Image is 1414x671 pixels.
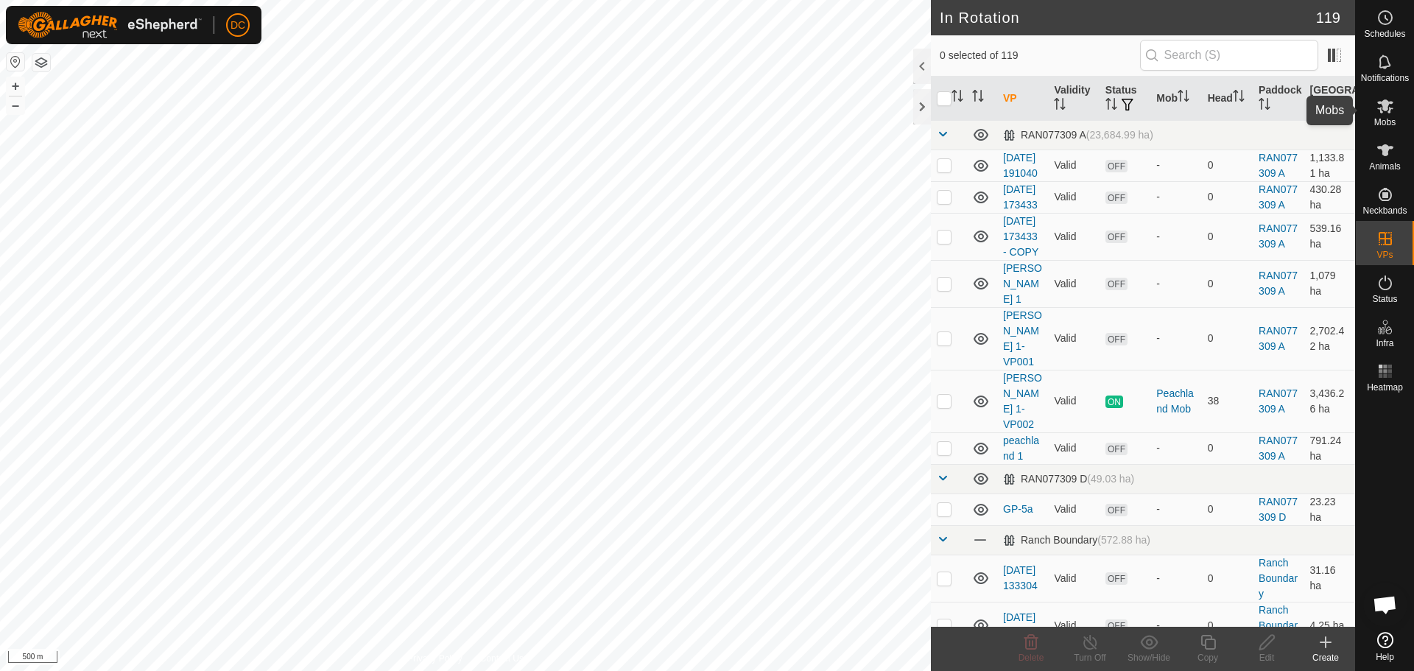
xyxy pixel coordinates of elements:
[1363,583,1407,627] a: Open chat
[1003,534,1150,547] div: Ranch Boundary
[1003,611,1038,639] a: [DATE] 073633
[7,77,24,95] button: +
[1369,162,1401,171] span: Animals
[1178,651,1237,664] div: Copy
[1259,183,1298,211] a: RAN077309 A
[1259,222,1298,250] a: RAN077309 A
[1202,77,1253,121] th: Head
[1202,260,1253,307] td: 0
[1105,396,1123,408] span: ON
[1156,386,1195,417] div: Peachland Mob
[1202,555,1253,602] td: 0
[1087,473,1134,485] span: (49.03 ha)
[1003,183,1038,211] a: [DATE] 173433
[1304,260,1355,307] td: 1,079 ha
[1003,215,1038,258] a: [DATE] 173433 - COPY
[1105,443,1128,455] span: OFF
[1156,229,1195,245] div: -
[1259,435,1298,462] a: RAN077309 A
[1372,295,1397,303] span: Status
[1150,77,1201,121] th: Mob
[1304,370,1355,432] td: 3,436.26 ha
[1105,100,1117,112] p-sorticon: Activate to sort
[972,92,984,104] p-sorticon: Activate to sort
[1048,307,1099,370] td: Valid
[1304,77,1355,121] th: [GEOGRAPHIC_DATA] Area
[1304,150,1355,181] td: 1,133.81 ha
[1048,150,1099,181] td: Valid
[407,652,462,665] a: Privacy Policy
[1259,152,1298,179] a: RAN077309 A
[1105,504,1128,516] span: OFF
[1105,160,1128,172] span: OFF
[940,48,1140,63] span: 0 selected of 119
[1003,503,1033,515] a: GP-5a
[1156,571,1195,586] div: -
[1202,181,1253,213] td: 0
[1304,307,1355,370] td: 2,702.42 ha
[1376,653,1394,661] span: Help
[1259,270,1298,297] a: RAN077309 A
[1119,651,1178,664] div: Show/Hide
[1376,339,1393,348] span: Infra
[1156,189,1195,205] div: -
[1156,502,1195,517] div: -
[1202,213,1253,260] td: 0
[1003,473,1134,485] div: RAN077309 D
[1105,192,1128,204] span: OFF
[1105,572,1128,585] span: OFF
[1362,206,1407,215] span: Neckbands
[1367,383,1403,392] span: Heatmap
[1003,262,1042,305] a: [PERSON_NAME] 1
[1048,602,1099,649] td: Valid
[1253,77,1304,121] th: Paddock
[18,12,202,38] img: Gallagher Logo
[1304,213,1355,260] td: 539.16 ha
[1003,129,1153,141] div: RAN077309 A
[1048,260,1099,307] td: Valid
[1019,653,1044,663] span: Delete
[1060,651,1119,664] div: Turn Off
[1178,92,1189,104] p-sorticon: Activate to sort
[1304,493,1355,525] td: 23.23 ha
[1003,152,1038,179] a: [DATE] 191040
[480,652,524,665] a: Contact Us
[32,54,50,71] button: Map Layers
[1237,651,1296,664] div: Edit
[1105,231,1128,243] span: OFF
[1048,555,1099,602] td: Valid
[1140,40,1318,71] input: Search (S)
[1259,387,1298,415] a: RAN077309 A
[1361,74,1409,82] span: Notifications
[1054,100,1066,112] p-sorticon: Activate to sort
[1003,564,1038,591] a: [DATE] 133304
[1003,435,1039,462] a: peachland 1
[1296,651,1355,664] div: Create
[1259,604,1298,647] a: Ranch Boundary
[952,92,963,104] p-sorticon: Activate to sort
[997,77,1048,121] th: VP
[1202,493,1253,525] td: 0
[1156,276,1195,292] div: -
[1048,432,1099,464] td: Valid
[1105,333,1128,345] span: OFF
[1364,29,1405,38] span: Schedules
[7,96,24,114] button: –
[940,9,1316,27] h2: In Rotation
[1156,618,1195,633] div: -
[1202,432,1253,464] td: 0
[1259,325,1298,352] a: RAN077309 A
[1202,150,1253,181] td: 0
[1048,370,1099,432] td: Valid
[1259,557,1298,600] a: Ranch Boundary
[1003,309,1042,368] a: [PERSON_NAME] 1-VP001
[1333,100,1345,112] p-sorticon: Activate to sort
[1316,7,1340,29] span: 119
[1048,77,1099,121] th: Validity
[1003,372,1042,430] a: [PERSON_NAME] 1-VP002
[1304,432,1355,464] td: 791.24 ha
[1100,77,1150,121] th: Status
[1259,496,1298,523] a: RAN077309 D
[1356,626,1414,667] a: Help
[1202,602,1253,649] td: 0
